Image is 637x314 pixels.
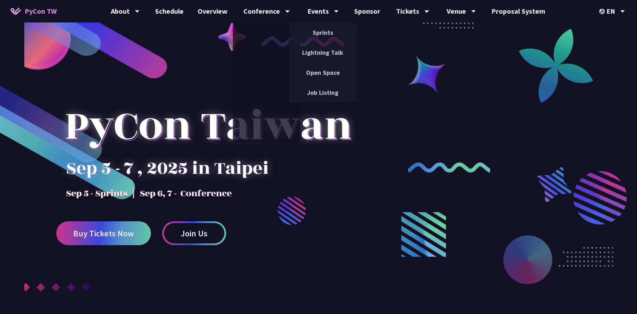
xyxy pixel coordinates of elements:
img: Home icon of PyCon TW 2025 [11,8,21,15]
span: Buy Tickets Now [73,229,134,238]
a: Join Us [162,221,226,245]
span: PyCon TW [25,6,57,17]
img: Locale Icon [599,9,606,14]
a: Sprints [289,24,357,41]
a: Buy Tickets Now [56,221,151,245]
a: Job Listing [289,84,357,101]
img: curly-2.e802c9f.png [408,162,490,172]
span: Join Us [181,229,208,238]
a: PyCon TW [4,2,64,20]
a: Lightning Talk [289,44,357,61]
a: Open Space [289,64,357,81]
